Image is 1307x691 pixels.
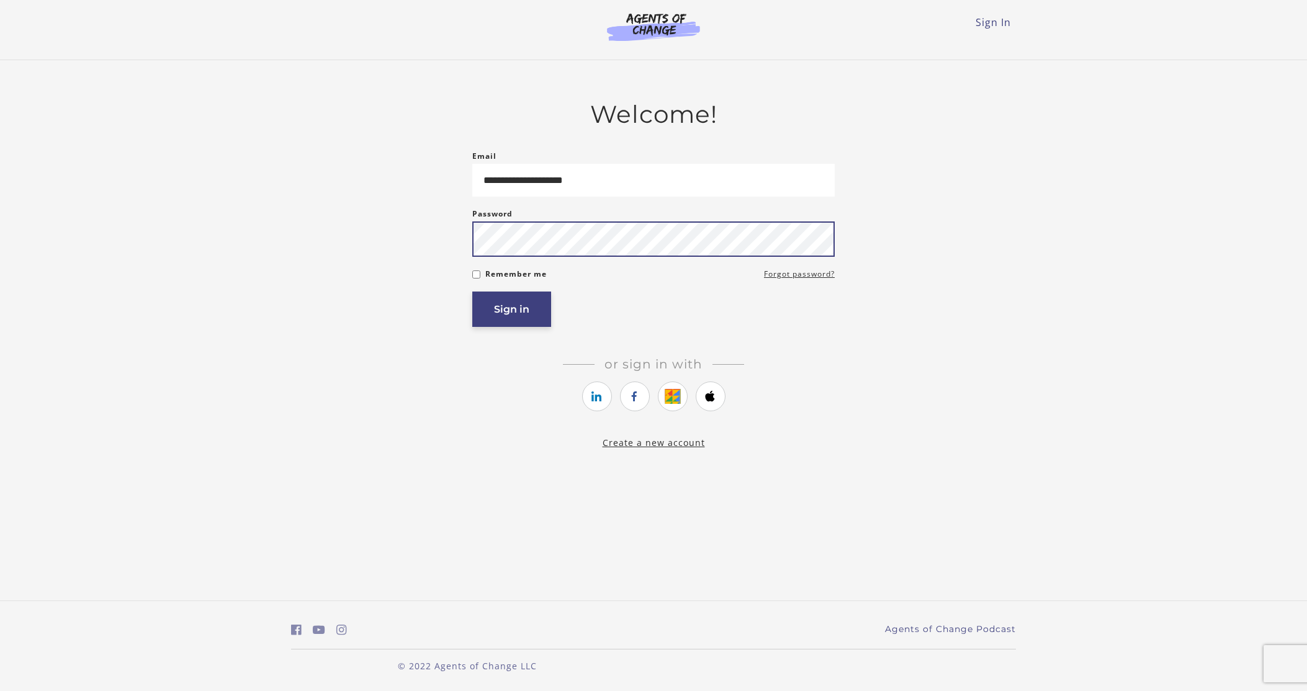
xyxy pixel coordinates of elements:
[603,437,705,448] a: Create a new account
[291,621,302,639] a: https://www.facebook.com/groups/aswbtestprep (Open in a new window)
[472,149,496,164] label: Email
[472,292,551,327] button: Sign in
[696,381,725,411] a: https://courses.thinkific.com/users/auth/apple?ss%5Breferral%5D=&ss%5Buser_return_to%5D=&ss%5Bvis...
[594,12,713,41] img: Agents of Change Logo
[313,624,325,636] i: https://www.youtube.com/c/AgentsofChangeTestPrepbyMeaganMitchell (Open in a new window)
[764,267,835,282] a: Forgot password?
[582,381,612,411] a: https://courses.thinkific.com/users/auth/linkedin?ss%5Breferral%5D=&ss%5Buser_return_to%5D=&ss%5B...
[291,659,644,672] p: © 2022 Agents of Change LLC
[472,100,835,129] h2: Welcome!
[313,621,325,639] a: https://www.youtube.com/c/AgentsofChangeTestPrepbyMeaganMitchell (Open in a new window)
[472,292,482,649] label: If you are a human, ignore this field
[620,381,650,411] a: https://courses.thinkific.com/users/auth/facebook?ss%5Breferral%5D=&ss%5Buser_return_to%5D=&ss%5B...
[595,357,712,372] span: Or sign in with
[336,624,347,636] i: https://www.instagram.com/agentsofchangeprep/ (Open in a new window)
[658,381,688,411] a: https://courses.thinkific.com/users/auth/google?ss%5Breferral%5D=&ss%5Buser_return_to%5D=&ss%5Bvi...
[336,621,347,639] a: https://www.instagram.com/agentsofchangeprep/ (Open in a new window)
[976,16,1011,29] a: Sign In
[485,267,547,282] label: Remember me
[291,624,302,636] i: https://www.facebook.com/groups/aswbtestprep (Open in a new window)
[885,623,1016,636] a: Agents of Change Podcast
[472,207,513,221] label: Password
